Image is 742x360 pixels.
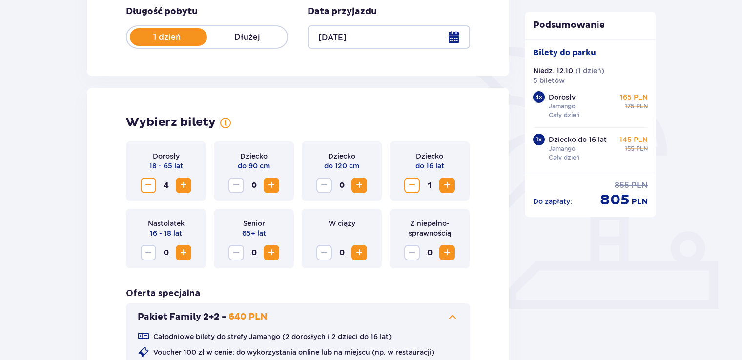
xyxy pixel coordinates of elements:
[549,153,579,162] p: Cały dzień
[632,197,648,207] span: PLN
[351,178,367,193] button: Zwiększ
[439,245,455,260] button: Zwiększ
[153,347,434,357] p: Voucher 100 zł w cenie: do wykorzystania online lub na miejscu (np. w restauracji)
[308,6,377,18] p: Data przyjazdu
[148,219,185,228] p: Nastolatek
[141,178,156,193] button: Zmniejsz
[575,66,604,76] p: ( 1 dzień )
[246,245,262,260] span: 0
[533,76,565,85] p: 5 biletów
[138,311,227,323] p: Pakiet Family 2+2 -
[228,245,244,260] button: Zmniejsz
[533,134,545,145] div: 1 x
[316,178,332,193] button: Zmniejsz
[422,245,437,260] span: 0
[533,197,572,206] p: Do zapłaty :
[525,20,656,31] p: Podsumowanie
[246,178,262,193] span: 0
[625,102,634,111] span: 175
[153,332,392,341] p: Całodniowe bilety do strefy Jamango (2 dorosłych i 2 dzieci do 16 lat)
[176,178,191,193] button: Zwiększ
[549,102,576,111] p: Jamango
[334,178,350,193] span: 0
[149,161,183,171] p: 18 - 65 lat
[422,178,437,193] span: 1
[620,92,648,102] p: 165 PLN
[404,245,420,260] button: Zmniejsz
[242,228,266,238] p: 65+ lat
[549,92,576,102] p: Dorosły
[158,178,174,193] span: 4
[533,66,573,76] p: Niedz. 12.10
[416,151,443,161] p: Dziecko
[549,135,607,144] p: Dziecko do 16 lat
[127,32,207,42] p: 1 dzień
[631,180,648,191] span: PLN
[158,245,174,260] span: 0
[600,191,630,209] span: 805
[334,245,350,260] span: 0
[264,245,279,260] button: Zwiększ
[243,219,265,228] p: Senior
[533,91,545,103] div: 4 x
[439,178,455,193] button: Zwiększ
[126,6,198,18] p: Długość pobytu
[240,151,268,161] p: Dziecko
[533,47,596,58] p: Bilety do parku
[404,178,420,193] button: Zmniejsz
[636,144,648,153] span: PLN
[126,115,216,130] h2: Wybierz bilety
[549,144,576,153] p: Jamango
[625,144,634,153] span: 155
[153,151,180,161] p: Dorosły
[549,111,579,120] p: Cały dzień
[141,245,156,260] button: Zmniejsz
[264,178,279,193] button: Zwiększ
[207,32,287,42] p: Dłużej
[415,161,444,171] p: do 16 lat
[228,178,244,193] button: Zmniejsz
[636,102,648,111] span: PLN
[138,311,458,323] button: Pakiet Family 2+2 -640 PLN
[397,219,462,238] p: Z niepełno­sprawnością
[316,245,332,260] button: Zmniejsz
[619,135,648,144] p: 145 PLN
[176,245,191,260] button: Zwiększ
[329,219,355,228] p: W ciąży
[126,288,200,300] h3: Oferta specjalna
[351,245,367,260] button: Zwiększ
[228,311,268,323] p: 640 PLN
[150,228,182,238] p: 16 - 18 lat
[324,161,359,171] p: do 120 cm
[328,151,355,161] p: Dziecko
[238,161,270,171] p: do 90 cm
[615,180,629,191] span: 855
